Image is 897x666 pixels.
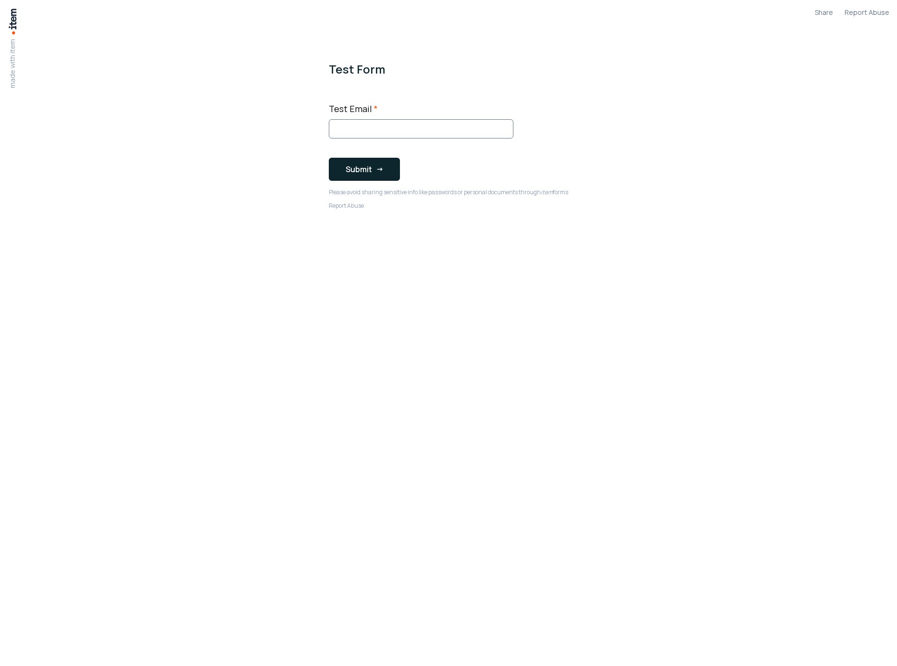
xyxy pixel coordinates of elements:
[845,8,889,17] a: Report Abuse
[8,8,17,35] img: Item Brain Logo
[329,158,400,181] button: Submit
[329,202,364,210] a: Report Abuse
[815,8,833,17] button: Share
[329,62,568,77] h1: Test Form
[329,103,378,114] label: Test Email
[329,188,568,196] p: Please avoid sharing sensitive info like passwords or personal documents through forms
[541,188,553,196] span: item
[8,39,17,88] p: made with item
[8,8,17,88] a: made with item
